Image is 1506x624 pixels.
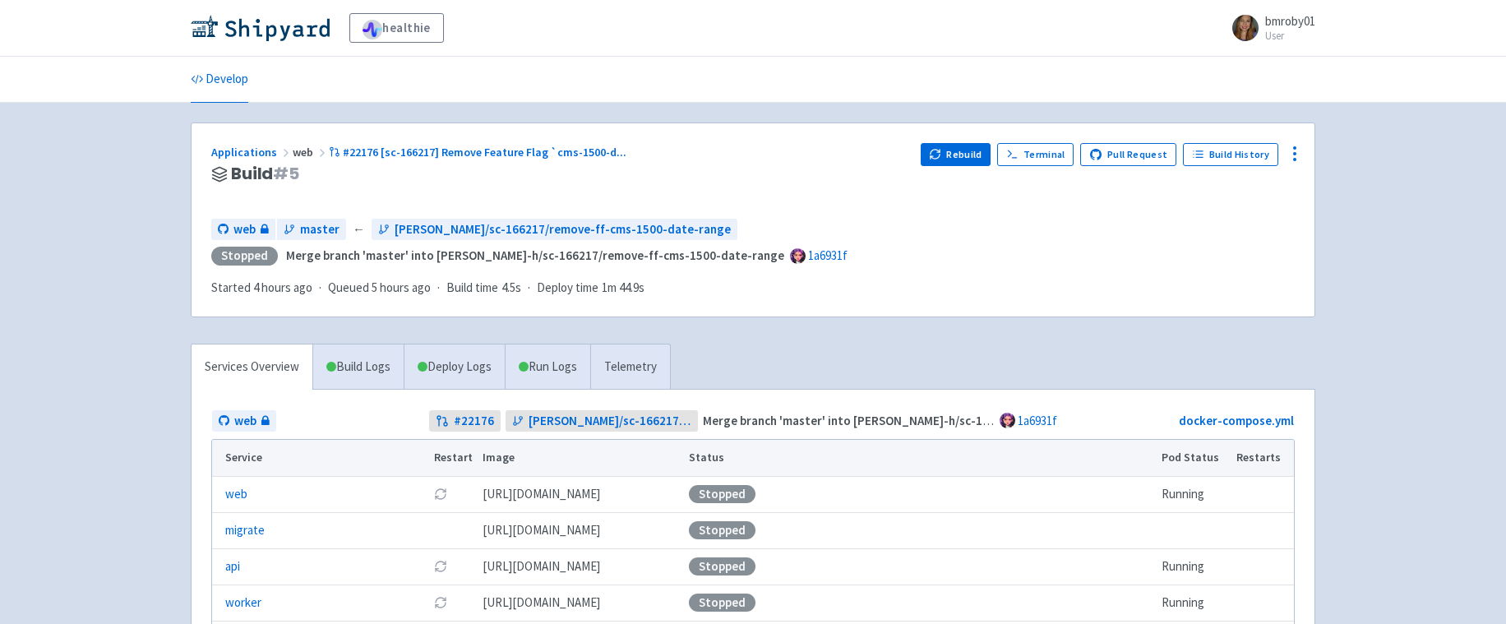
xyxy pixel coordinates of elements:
[313,344,404,390] a: Build Logs
[349,13,444,43] a: healthie
[505,344,590,390] a: Run Logs
[404,344,505,390] a: Deploy Logs
[1157,476,1231,512] td: Running
[689,557,755,575] div: Stopped
[689,521,755,539] div: Stopped
[1183,143,1278,166] a: Build History
[191,57,248,103] a: Develop
[483,521,600,540] span: [DOMAIN_NAME][URL]
[233,220,256,239] span: web
[684,440,1157,476] th: Status
[286,247,784,263] strong: Merge branch 'master' into [PERSON_NAME]-h/sc-166217/remove-ff-cms-1500-date-range
[1265,13,1315,29] span: bmroby01
[211,280,312,295] span: Started
[537,279,598,298] span: Deploy time
[429,410,501,432] a: #22176
[211,279,654,298] div: · · ·
[1018,413,1057,428] a: 1a6931f
[590,344,670,390] a: Telemetry
[689,594,755,612] div: Stopped
[353,220,365,239] span: ←
[454,412,494,431] strong: # 22176
[277,219,346,241] a: master
[529,412,692,431] span: [PERSON_NAME]/sc-166217/remove-ff-cms-1500-date-range
[483,557,600,576] span: [DOMAIN_NAME][URL]
[225,557,240,576] a: api
[211,219,275,241] a: web
[329,145,629,159] a: #22176 [sc-166217] Remove Feature Flag `cms-1500-d...
[395,220,731,239] span: [PERSON_NAME]/sc-166217/remove-ff-cms-1500-date-range
[225,521,265,540] a: migrate
[231,164,299,183] span: Build
[225,594,261,612] a: worker
[1080,143,1176,166] a: Pull Request
[1231,440,1294,476] th: Restarts
[1157,548,1231,585] td: Running
[300,220,340,239] span: master
[273,162,299,185] span: # 5
[689,485,755,503] div: Stopped
[434,488,447,501] button: Restart pod
[921,143,991,166] button: Rebuild
[483,485,600,504] span: [DOMAIN_NAME][URL]
[501,279,521,298] span: 4.5s
[703,413,1201,428] strong: Merge branch 'master' into [PERSON_NAME]-h/sc-166217/remove-ff-cms-1500-date-range
[253,280,312,295] time: 4 hours ago
[192,344,312,390] a: Services Overview
[211,247,278,266] div: Stopped
[225,485,247,504] a: web
[1157,585,1231,621] td: Running
[478,440,684,476] th: Image
[1222,15,1315,41] a: bmroby01 User
[211,145,293,159] a: Applications
[1179,413,1294,428] a: docker-compose.yml
[483,594,600,612] span: [DOMAIN_NAME][URL]
[328,280,431,295] span: Queued
[234,412,256,431] span: web
[434,596,447,609] button: Restart pod
[428,440,478,476] th: Restart
[446,279,498,298] span: Build time
[1265,30,1315,41] small: User
[343,145,626,159] span: #22176 [sc-166217] Remove Feature Flag `cms-1500-d ...
[434,560,447,573] button: Restart pod
[293,145,329,159] span: web
[191,15,330,41] img: Shipyard logo
[372,219,737,241] a: [PERSON_NAME]/sc-166217/remove-ff-cms-1500-date-range
[602,279,644,298] span: 1m 44.9s
[997,143,1074,166] a: Terminal
[808,247,848,263] a: 1a6931f
[506,410,699,432] a: [PERSON_NAME]/sc-166217/remove-ff-cms-1500-date-range
[212,440,428,476] th: Service
[372,280,431,295] time: 5 hours ago
[1157,440,1231,476] th: Pod Status
[212,410,276,432] a: web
